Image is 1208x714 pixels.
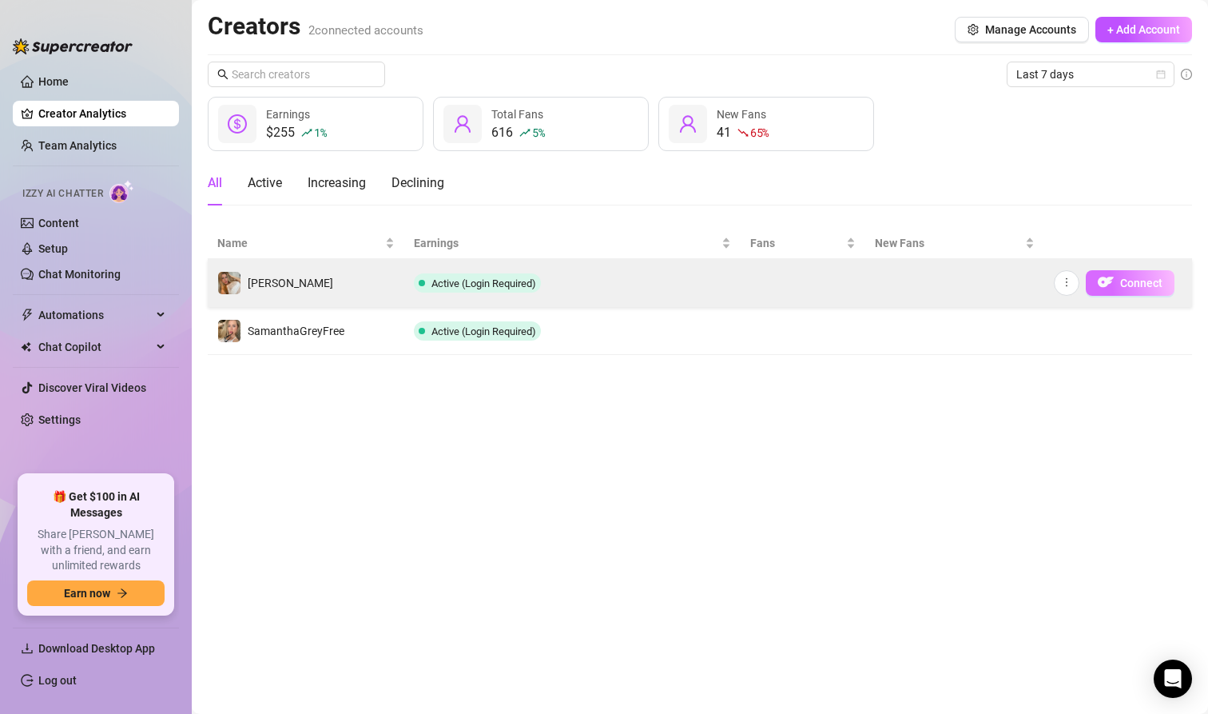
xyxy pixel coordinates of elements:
[38,139,117,152] a: Team Analytics
[414,234,717,252] span: Earnings
[217,69,228,80] span: search
[38,413,81,426] a: Settings
[968,24,979,35] span: setting
[38,268,121,281] a: Chat Monitoring
[404,228,740,259] th: Earnings
[38,642,155,655] span: Download Desktop App
[678,114,697,134] span: user
[208,11,423,42] h2: Creators
[737,127,749,138] span: fall
[38,381,146,394] a: Discover Viral Videos
[38,674,77,687] a: Log out
[519,127,530,138] span: rise
[38,334,152,360] span: Chat Copilot
[955,17,1089,42] button: Manage Accounts
[21,642,34,655] span: download
[431,325,536,337] span: Active (Login Required)
[27,527,165,574] span: Share [PERSON_NAME] with a friend, and earn unlimited rewards
[1156,70,1166,79] span: calendar
[1154,660,1192,698] div: Open Intercom Messenger
[741,228,865,259] th: Fans
[491,123,544,142] div: 616
[717,123,769,142] div: 41
[117,588,128,599] span: arrow-right
[1098,274,1114,290] img: OF
[308,174,366,193] div: Increasing
[38,75,69,88] a: Home
[491,108,543,121] span: Total Fans
[750,125,769,140] span: 65 %
[985,23,1076,36] span: Manage Accounts
[208,228,404,259] th: Name
[22,186,103,201] span: Izzy AI Chatter
[248,174,282,193] div: Active
[266,123,326,142] div: $255
[228,114,247,134] span: dollar-circle
[1061,277,1072,288] span: more
[27,580,165,606] button: Earn nowarrow-right
[64,587,110,600] span: Earn now
[218,272,240,294] img: Samantha
[717,108,766,121] span: New Fans
[218,320,240,342] img: SamanthaGreyFree
[1120,277,1162,289] span: Connect
[21,341,31,353] img: Chat Copilot
[391,174,444,193] div: Declining
[38,217,79,229] a: Content
[13,38,133,54] img: logo-BBDzfeDw.svg
[1086,270,1174,296] button: OFConnect
[248,325,344,337] span: SamanthaGreyFree
[431,277,536,289] span: Active (Login Required)
[1095,17,1192,42] button: + Add Account
[1181,69,1192,80] span: info-circle
[38,302,152,328] span: Automations
[314,125,326,140] span: 1 %
[875,234,1022,252] span: New Fans
[109,180,134,203] img: AI Chatter
[532,125,544,140] span: 5 %
[21,309,34,321] span: thunderbolt
[266,108,310,121] span: Earnings
[1016,62,1165,86] span: Last 7 days
[301,127,312,138] span: rise
[453,114,472,134] span: user
[27,489,165,521] span: 🎁 Get $100 in AI Messages
[217,234,382,252] span: Name
[38,242,68,255] a: Setup
[232,66,363,83] input: Search creators
[208,174,222,193] div: All
[248,277,333,289] span: [PERSON_NAME]
[1107,23,1180,36] span: + Add Account
[38,101,166,126] a: Creator Analytics
[865,228,1044,259] th: New Fans
[308,23,423,38] span: 2 connected accounts
[750,234,843,252] span: Fans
